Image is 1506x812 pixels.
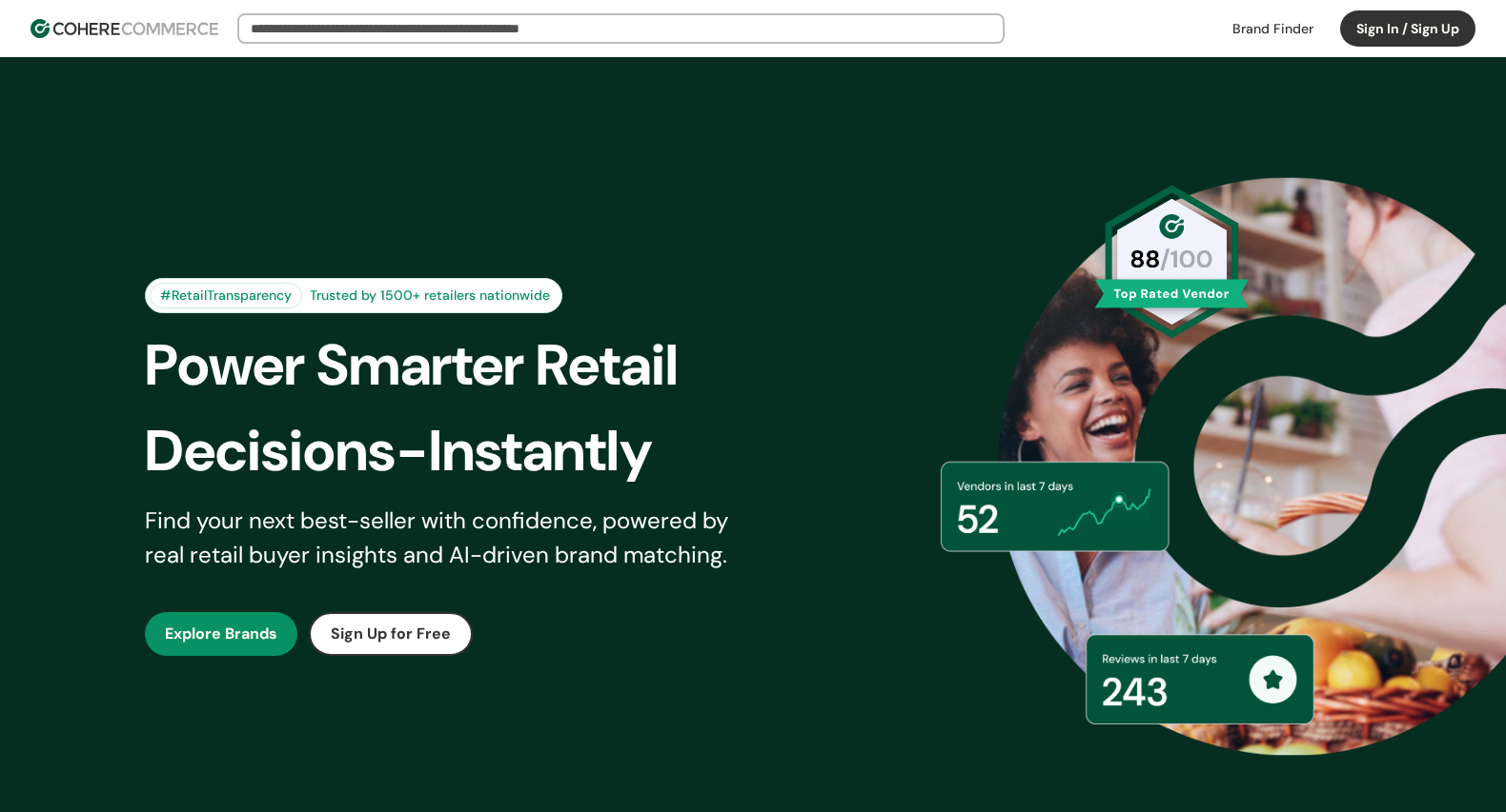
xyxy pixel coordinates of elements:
div: Find your next best-seller with confidence, powered by real retail buyer insights and AI-driven b... [145,504,753,572]
button: Explore Brands [145,612,297,656]
div: #RetailTransparency [150,283,302,308]
button: Sign Up for Free [309,612,473,656]
button: Sign In / Sign Up [1340,10,1475,47]
div: Trusted by 1500+ retailers nationwide [302,286,558,306]
img: Cohere Logo [31,19,218,38]
div: Power Smarter Retail [145,323,785,408]
div: Decisions-Instantly [145,408,785,494]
